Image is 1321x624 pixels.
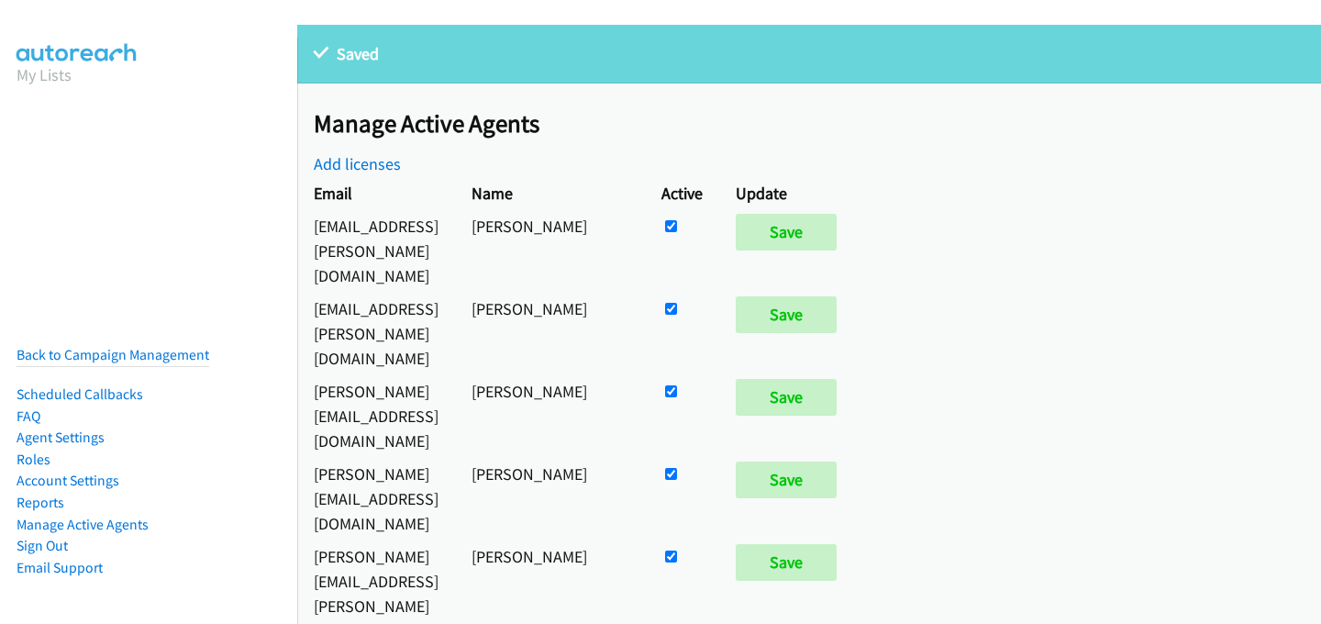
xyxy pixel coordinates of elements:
[736,214,837,251] input: Save
[736,379,837,416] input: Save
[314,108,1321,139] h2: Manage Active Agents
[17,494,64,511] a: Reports
[297,176,455,209] th: Email
[17,516,149,533] a: Manage Active Agents
[297,457,455,540] td: [PERSON_NAME][EMAIL_ADDRESS][DOMAIN_NAME]
[736,544,837,581] input: Save
[455,209,645,292] td: [PERSON_NAME]
[17,407,40,425] a: FAQ
[17,559,103,576] a: Email Support
[645,176,719,209] th: Active
[17,451,50,468] a: Roles
[17,385,143,403] a: Scheduled Callbacks
[17,429,105,446] a: Agent Settings
[17,64,72,85] a: My Lists
[17,472,119,489] a: Account Settings
[455,457,645,540] td: [PERSON_NAME]
[736,296,837,333] input: Save
[17,537,68,554] a: Sign Out
[297,209,455,292] td: [EMAIL_ADDRESS][PERSON_NAME][DOMAIN_NAME]
[736,462,837,498] input: Save
[455,176,645,209] th: Name
[719,176,861,209] th: Update
[297,374,455,457] td: [PERSON_NAME][EMAIL_ADDRESS][DOMAIN_NAME]
[455,374,645,457] td: [PERSON_NAME]
[17,346,209,363] a: Back to Campaign Management
[455,292,645,374] td: [PERSON_NAME]
[314,153,401,174] a: Add licenses
[314,41,1304,66] p: Saved
[297,292,455,374] td: [EMAIL_ADDRESS][PERSON_NAME][DOMAIN_NAME]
